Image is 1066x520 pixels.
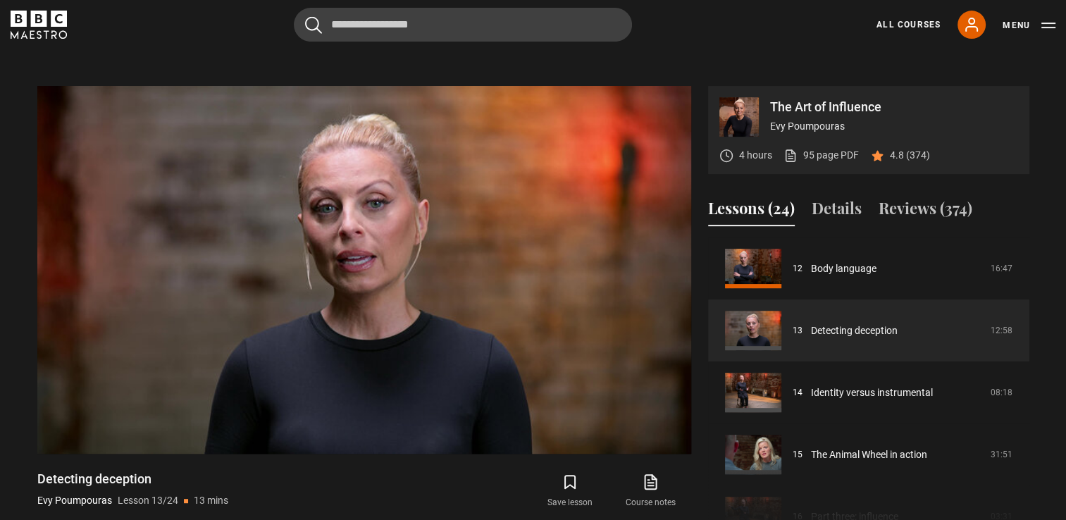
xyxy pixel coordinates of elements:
[739,148,772,163] p: 4 hours
[811,385,933,400] a: Identity versus instrumental
[783,148,859,163] a: 95 page PDF
[1003,18,1055,32] button: Toggle navigation
[610,471,690,512] a: Course notes
[37,471,228,488] h1: Detecting deception
[811,447,927,462] a: The Animal Wheel in action
[11,11,67,39] svg: BBC Maestro
[118,493,178,508] p: Lesson 13/24
[194,493,228,508] p: 13 mins
[770,101,1018,113] p: The Art of Influence
[879,197,972,226] button: Reviews (374)
[770,119,1018,134] p: Evy Poumpouras
[294,8,632,42] input: Search
[37,493,112,508] p: Evy Poumpouras
[37,86,691,454] video-js: Video Player
[708,197,795,226] button: Lessons (24)
[876,18,941,31] a: All Courses
[811,323,898,338] a: Detecting deception
[890,148,930,163] p: 4.8 (374)
[811,261,876,276] a: Body language
[530,471,610,512] button: Save lesson
[305,16,322,34] button: Submit the search query
[812,197,862,226] button: Details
